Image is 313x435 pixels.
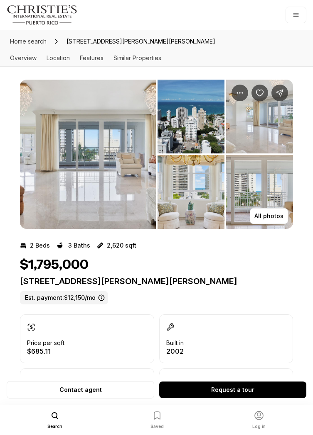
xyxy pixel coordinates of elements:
button: View image gallery [158,155,224,229]
button: Search [47,411,62,430]
button: Request a tour [159,382,306,398]
a: Skip to: Location [47,54,70,61]
button: Saved [150,411,164,430]
span: Log in [252,423,266,430]
button: View image gallery [158,80,224,153]
p: 2002 [166,348,184,355]
button: 3 Baths [57,239,90,252]
p: All photos [254,213,283,219]
label: Est. payment: $12,150/mo [20,291,108,304]
span: Home search [10,38,47,45]
p: Contact agent [59,386,102,393]
nav: Page section menu [7,55,161,61]
span: Search [47,423,62,430]
button: Log in [252,411,266,430]
li: 1 of 4 [20,80,156,229]
p: [STREET_ADDRESS][PERSON_NAME][PERSON_NAME] [20,276,293,286]
img: logo [7,5,78,25]
li: 2 of 4 [158,80,293,229]
p: 2 Beds [30,242,50,249]
button: Save Property: 1754 MCCLEARY AVE #602 [251,85,268,101]
button: Contact agent [7,381,154,399]
button: Share Property: 1754 MCCLEARY AVE #602 [271,85,288,101]
p: Price per sqft [27,340,64,346]
a: Skip to: Similar Properties [113,54,161,61]
span: [STREET_ADDRESS][PERSON_NAME][PERSON_NAME] [63,35,219,48]
p: Request a tour [211,386,254,393]
a: Skip to: Features [80,54,104,61]
button: All photos [250,208,288,224]
p: $685.11 [27,348,64,355]
button: View image gallery [226,80,293,153]
p: Built in [166,340,184,346]
button: View image gallery [226,155,293,229]
a: Home search [7,35,50,48]
span: Saved [150,423,164,430]
p: 3 Baths [68,242,90,249]
div: Listing Photos [20,80,293,229]
button: View image gallery [20,80,156,229]
h1: $1,795,000 [20,257,89,273]
p: 2,620 sqft [107,242,136,249]
a: Skip to: Overview [10,54,37,61]
button: Property options [232,85,248,101]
